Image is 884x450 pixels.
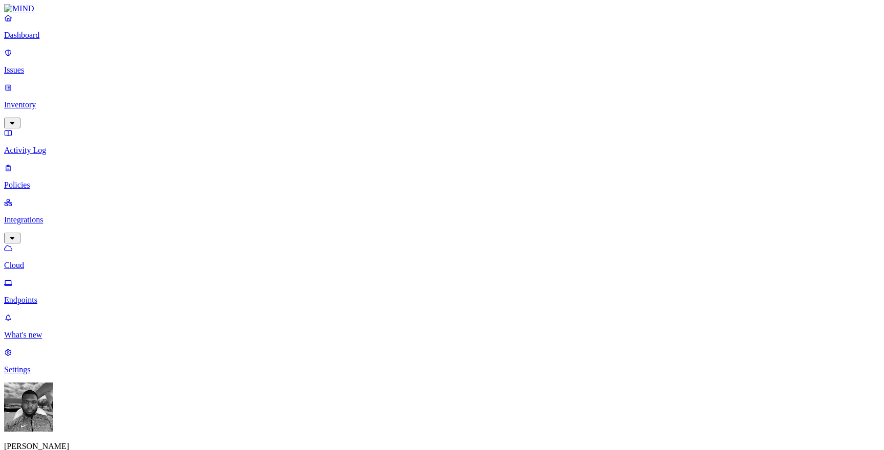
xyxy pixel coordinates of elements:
[4,348,880,374] a: Settings
[4,330,880,340] p: What's new
[4,4,34,13] img: MIND
[4,198,880,242] a: Integrations
[4,31,880,40] p: Dashboard
[4,215,880,224] p: Integrations
[4,4,880,13] a: MIND
[4,146,880,155] p: Activity Log
[4,261,880,270] p: Cloud
[4,100,880,109] p: Inventory
[4,296,880,305] p: Endpoints
[4,278,880,305] a: Endpoints
[4,243,880,270] a: Cloud
[4,83,880,127] a: Inventory
[4,163,880,190] a: Policies
[4,48,880,75] a: Issues
[4,365,880,374] p: Settings
[4,382,53,432] img: Cameron White
[4,313,880,340] a: What's new
[4,13,880,40] a: Dashboard
[4,65,880,75] p: Issues
[4,181,880,190] p: Policies
[4,128,880,155] a: Activity Log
